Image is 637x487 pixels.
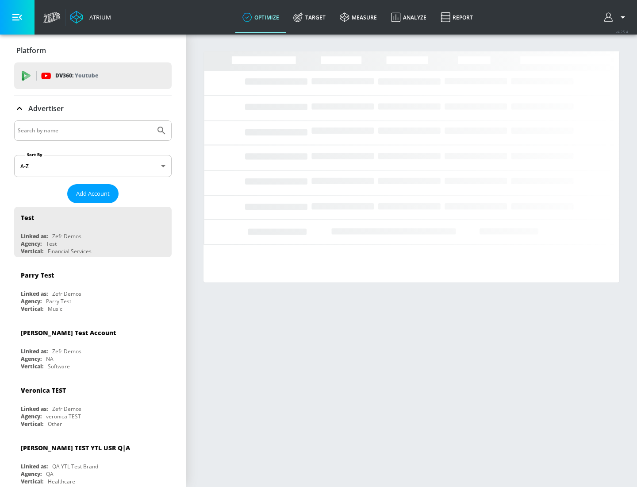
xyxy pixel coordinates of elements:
div: Parry Test [21,271,54,279]
div: [PERSON_NAME] TEST YTL USR Q|A [21,444,130,452]
div: Test [21,213,34,222]
div: Test [46,240,57,247]
button: Add Account [67,184,119,203]
div: Zefr Demos [52,405,81,413]
div: veronica TEST [46,413,81,420]
div: Vertical: [21,363,43,370]
div: Veronica TESTLinked as:Zefr DemosAgency:veronica TESTVertical:Other [14,379,172,430]
div: Financial Services [48,247,92,255]
div: Linked as: [21,290,48,298]
div: Agency: [21,470,42,478]
a: Atrium [70,11,111,24]
div: Linked as: [21,405,48,413]
div: Advertiser [14,96,172,121]
div: Veronica TEST [21,386,66,394]
span: v 4.25.4 [616,29,628,34]
div: Music [48,305,62,313]
div: Software [48,363,70,370]
div: Zefr Demos [52,348,81,355]
div: Parry TestLinked as:Zefr DemosAgency:Parry TestVertical:Music [14,264,172,315]
p: Platform [16,46,46,55]
a: optimize [235,1,286,33]
div: Zefr Demos [52,232,81,240]
div: [PERSON_NAME] Test Account [21,329,116,337]
div: Agency: [21,355,42,363]
div: Vertical: [21,247,43,255]
div: Platform [14,38,172,63]
div: Other [48,420,62,428]
div: Atrium [86,13,111,21]
div: [PERSON_NAME] Test AccountLinked as:Zefr DemosAgency:NAVertical:Software [14,322,172,372]
div: QA YTL Test Brand [52,463,98,470]
label: Sort By [25,152,44,158]
p: Youtube [75,71,98,80]
a: Target [286,1,333,33]
div: Vertical: [21,305,43,313]
div: Vertical: [21,420,43,428]
div: Healthcare [48,478,75,485]
p: Advertiser [28,104,64,113]
div: Linked as: [21,232,48,240]
div: Zefr Demos [52,290,81,298]
div: DV360: Youtube [14,62,172,89]
div: Vertical: [21,478,43,485]
div: Linked as: [21,348,48,355]
div: A-Z [14,155,172,177]
a: Analyze [384,1,434,33]
div: Parry Test [46,298,71,305]
div: NA [46,355,54,363]
p: DV360: [55,71,98,81]
div: TestLinked as:Zefr DemosAgency:TestVertical:Financial Services [14,207,172,257]
input: Search by name [18,125,152,136]
span: Add Account [76,189,110,199]
a: measure [333,1,384,33]
a: Report [434,1,480,33]
div: Linked as: [21,463,48,470]
div: Agency: [21,298,42,305]
div: Agency: [21,240,42,247]
div: Agency: [21,413,42,420]
div: QA [46,470,54,478]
